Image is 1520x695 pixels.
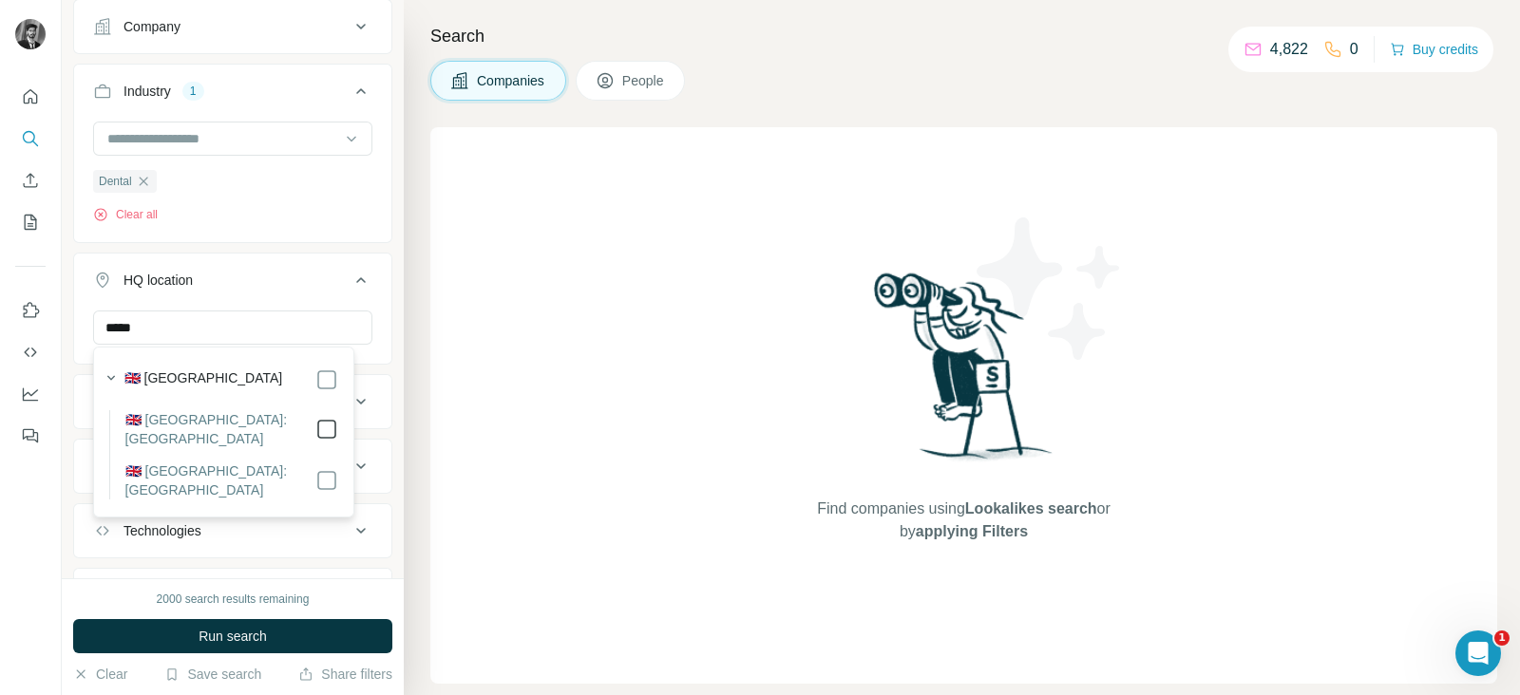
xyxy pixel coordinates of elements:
[123,271,193,290] div: HQ location
[74,4,391,49] button: Company
[430,23,1497,49] h4: Search
[125,410,315,448] label: 🇬🇧 [GEOGRAPHIC_DATA]: [GEOGRAPHIC_DATA]
[164,665,261,684] button: Save search
[123,521,201,540] div: Technologies
[15,163,46,197] button: Enrich CSV
[298,665,392,684] button: Share filters
[477,71,546,90] span: Companies
[73,665,127,684] button: Clear
[622,71,666,90] span: People
[157,591,310,608] div: 2000 search results remaining
[15,419,46,453] button: Feedback
[1390,36,1478,63] button: Buy credits
[1270,38,1308,61] p: 4,822
[73,619,392,653] button: Run search
[1455,630,1501,676] iframe: Intercom live chat
[15,377,46,411] button: Dashboard
[15,122,46,156] button: Search
[15,293,46,328] button: Use Surfe on LinkedIn
[964,203,1135,374] img: Surfe Illustration - Stars
[74,68,391,122] button: Industry1
[1494,630,1510,646] span: 1
[15,80,46,114] button: Quick start
[965,500,1097,517] span: Lookalikes search
[74,257,391,310] button: HQ location
[15,205,46,239] button: My lists
[811,498,1115,543] span: Find companies using or by
[865,268,1063,479] img: Surfe Illustration - Woman searching with binoculars
[15,19,46,49] img: Avatar
[74,508,391,554] button: Technologies
[123,82,171,101] div: Industry
[199,627,267,646] span: Run search
[123,17,180,36] div: Company
[99,173,132,190] span: Dental
[1350,38,1358,61] p: 0
[74,573,391,618] button: Keywords
[182,83,204,100] div: 1
[125,461,315,499] label: 🇬🇧 [GEOGRAPHIC_DATA]: [GEOGRAPHIC_DATA]
[74,379,391,424] button: Annual revenue ($)
[93,206,158,223] button: Clear all
[916,523,1028,539] span: applying Filters
[74,443,391,489] button: Employees (size)
[15,335,46,369] button: Use Surfe API
[124,368,283,391] label: 🇬🇧 [GEOGRAPHIC_DATA]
